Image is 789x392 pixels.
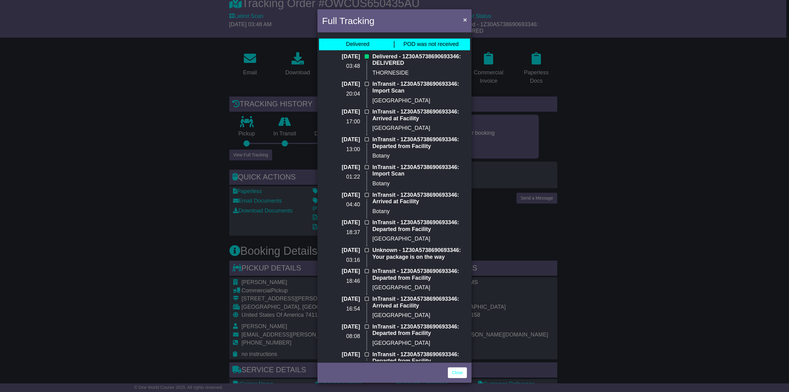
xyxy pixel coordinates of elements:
[372,284,467,291] p: [GEOGRAPHIC_DATA]
[322,136,360,143] p: [DATE]
[322,306,360,312] p: 16:54
[372,192,467,205] p: InTransit - 1Z30A5738690693346: Arrived at Facility
[372,208,467,215] p: Botany
[322,278,360,285] p: 18:46
[322,296,360,303] p: [DATE]
[372,81,467,94] p: InTransit - 1Z30A5738690693346: Import Scan
[322,219,360,226] p: [DATE]
[322,164,360,171] p: [DATE]
[463,16,467,23] span: ×
[403,41,459,47] span: POD was not received
[372,97,467,104] p: [GEOGRAPHIC_DATA]
[322,146,360,153] p: 13:00
[322,63,360,70] p: 03:48
[372,109,467,122] p: InTransit - 1Z30A5738690693346: Arrived at Facility
[322,324,360,330] p: [DATE]
[322,201,360,208] p: 04:40
[372,219,467,233] p: InTransit - 1Z30A5738690693346: Departed from Facility
[322,351,360,358] p: [DATE]
[372,340,467,347] p: [GEOGRAPHIC_DATA]
[372,268,467,281] p: InTransit - 1Z30A5738690693346: Departed from Facility
[372,164,467,177] p: InTransit - 1Z30A5738690693346: Import Scan
[322,14,374,28] h4: Full Tracking
[372,324,467,337] p: InTransit - 1Z30A5738690693346: Departed from Facility
[322,257,360,264] p: 03:16
[372,53,467,67] p: Delivered - 1Z30A5738690693346: DELIVERED
[322,174,360,180] p: 01:22
[322,361,360,368] p: 07:46
[372,236,467,242] p: [GEOGRAPHIC_DATA]
[372,153,467,159] p: Botany
[346,41,369,48] div: Delivered
[322,247,360,254] p: [DATE]
[448,367,467,378] a: Close
[322,333,360,340] p: 08:08
[372,125,467,132] p: [GEOGRAPHIC_DATA]
[372,136,467,150] p: InTransit - 1Z30A5738690693346: Departed from Facility
[460,13,470,26] button: Close
[322,109,360,115] p: [DATE]
[322,118,360,125] p: 17:00
[322,229,360,236] p: 18:37
[372,312,467,319] p: [GEOGRAPHIC_DATA]
[372,247,467,260] p: Unknown - 1Z30A5738690693346: Your package is on the way
[322,268,360,275] p: [DATE]
[322,91,360,97] p: 20:04
[372,351,467,365] p: InTransit - 1Z30A5738690693346: Departed from Facility
[322,53,360,60] p: [DATE]
[322,81,360,88] p: [DATE]
[372,296,467,309] p: InTransit - 1Z30A5738690693346: Arrived at Facility
[372,70,467,76] p: THORNESIDE
[372,180,467,187] p: Botany
[322,192,360,199] p: [DATE]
